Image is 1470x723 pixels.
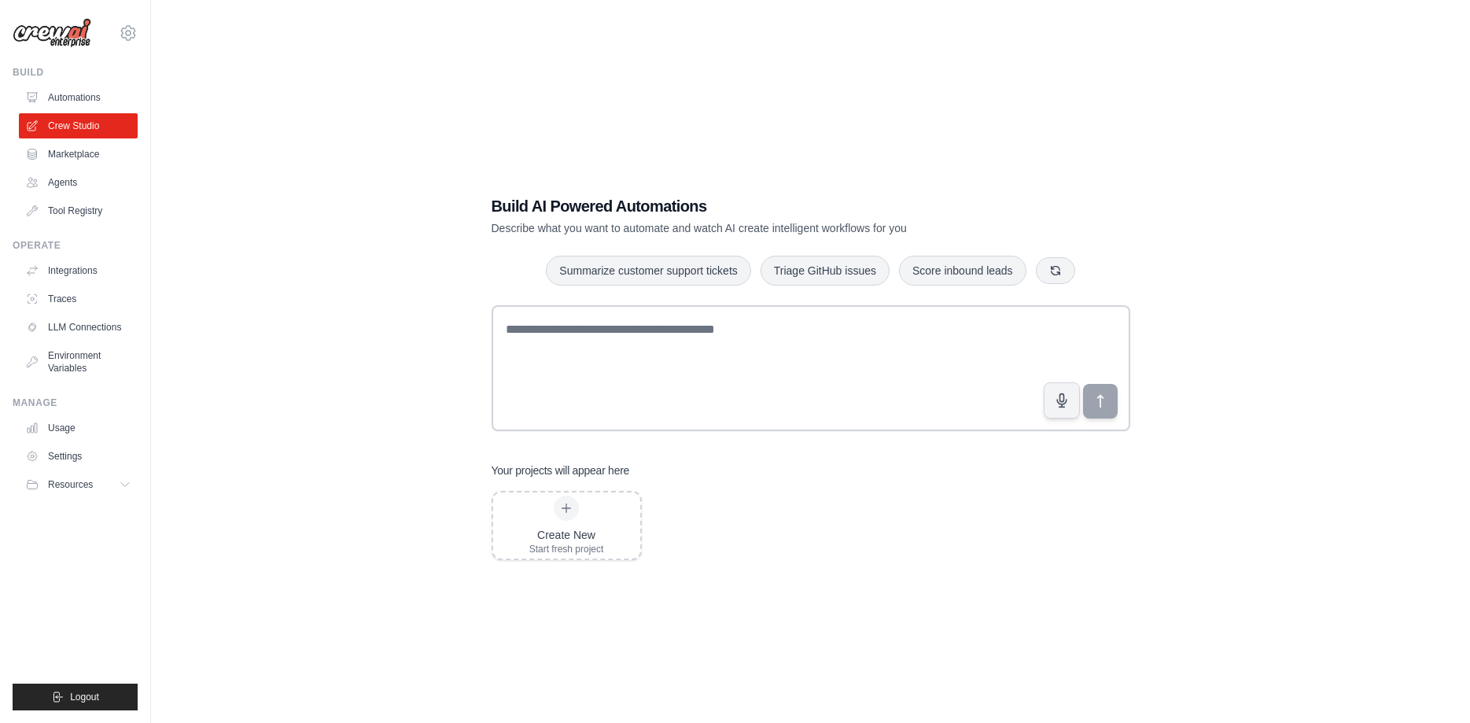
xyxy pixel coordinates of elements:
button: Summarize customer support tickets [546,256,750,286]
span: Resources [48,478,93,491]
div: Manage [13,397,138,409]
a: Environment Variables [19,343,138,381]
button: Logout [13,684,138,710]
h1: Build AI Powered Automations [492,195,1020,217]
a: Automations [19,85,138,110]
div: Operate [13,239,138,252]
img: Logo [13,18,91,48]
button: Score inbound leads [899,256,1026,286]
button: Triage GitHub issues [761,256,890,286]
div: Start fresh project [529,543,604,555]
button: Get new suggestions [1036,257,1075,284]
a: Integrations [19,258,138,283]
a: Traces [19,286,138,312]
h3: Your projects will appear here [492,463,630,478]
a: Tool Registry [19,198,138,223]
span: Logout [70,691,99,703]
p: Describe what you want to automate and watch AI create intelligent workflows for you [492,220,1020,236]
a: Settings [19,444,138,469]
a: Crew Studio [19,113,138,138]
div: Create New [529,527,604,543]
button: Resources [19,472,138,497]
a: LLM Connections [19,315,138,340]
a: Marketplace [19,142,138,167]
div: Build [13,66,138,79]
a: Agents [19,170,138,195]
a: Usage [19,415,138,441]
button: Click to speak your automation idea [1044,382,1080,419]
